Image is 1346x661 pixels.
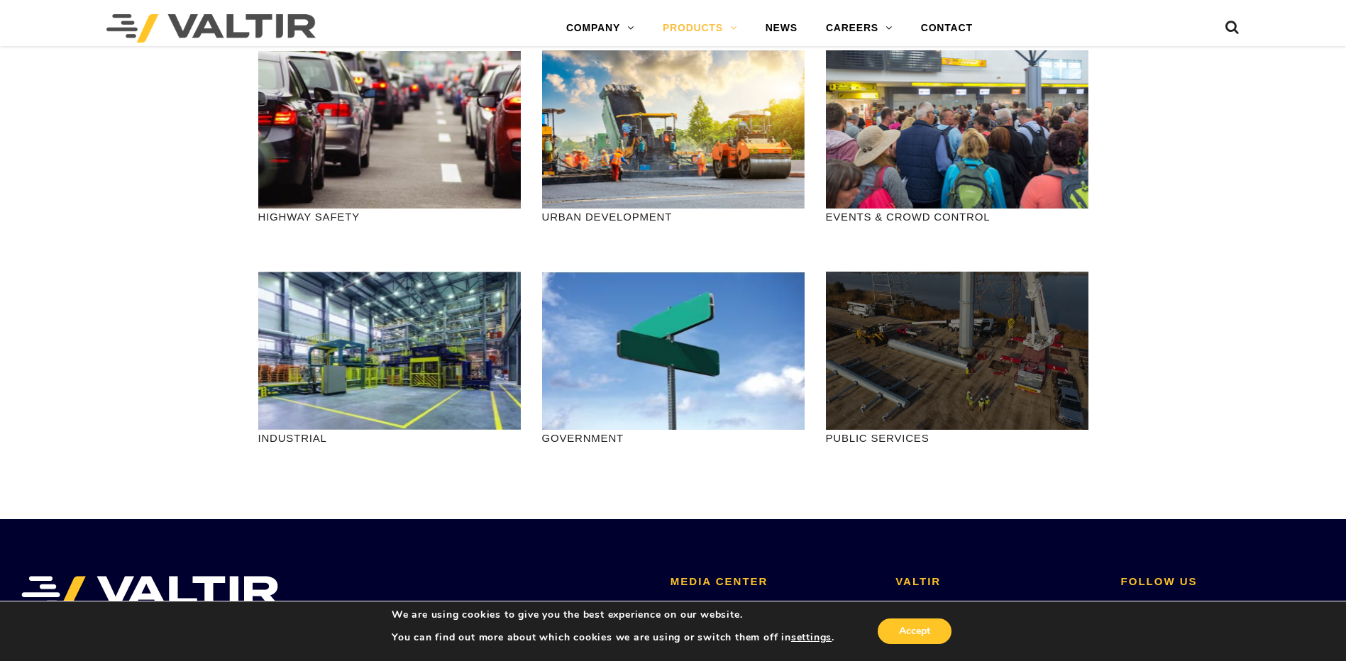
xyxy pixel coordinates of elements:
[392,631,834,644] p: You can find out more about which cookies we are using or switch them off in .
[392,609,834,621] p: We are using cookies to give you the best experience on our website.
[21,576,279,611] img: VALTIR
[671,576,874,588] h2: MEDIA CENTER
[791,631,832,644] button: settings
[907,14,987,43] a: CONTACT
[751,14,812,43] a: NEWS
[812,14,907,43] a: CAREERS
[258,430,521,446] p: INDUSTRIAL
[878,618,951,644] button: Accept
[1121,576,1325,588] h2: FOLLOW US
[649,14,751,43] a: PRODUCTS
[826,209,1088,225] p: EVENTS & CROWD CONTROL
[258,209,521,225] p: HIGHWAY SAFETY
[552,14,649,43] a: COMPANY
[826,430,1088,446] p: PUBLIC SERVICES
[542,209,805,225] p: URBAN DEVELOPMENT
[106,14,316,43] img: Valtir
[542,430,805,446] p: GOVERNMENT
[895,576,1099,588] h2: VALTIR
